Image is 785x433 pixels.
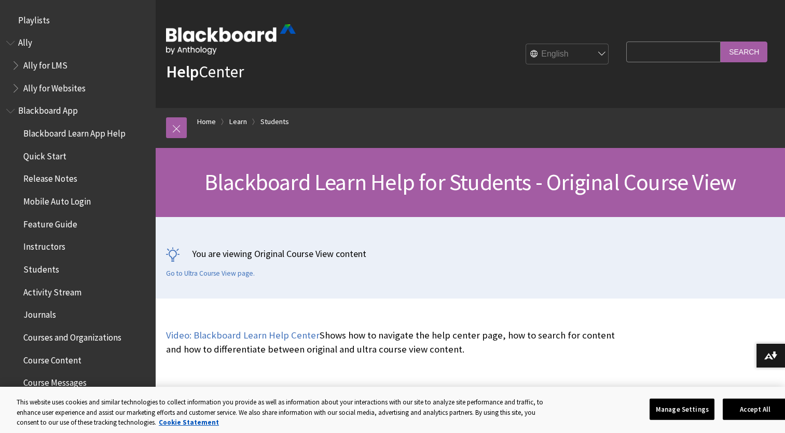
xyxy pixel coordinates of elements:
[166,329,320,342] a: Video: Blackboard Learn Help Center
[23,238,65,252] span: Instructors
[23,79,86,93] span: Ally for Websites
[23,306,56,320] span: Journals
[204,168,736,196] span: Blackboard Learn Help for Students - Original Course View
[23,57,67,71] span: Ally for LMS
[23,170,77,184] span: Release Notes
[166,247,775,260] p: You are viewing Original Course View content
[721,42,767,62] input: Search
[23,147,66,161] span: Quick Start
[18,102,78,116] span: Blackboard App
[23,261,59,275] span: Students
[23,329,121,343] span: Courses and Organizations
[166,61,199,82] strong: Help
[526,44,609,65] select: Site Language Selector
[166,269,255,278] a: Go to Ultra Course View page.
[650,398,714,420] button: Manage Settings
[166,329,621,356] p: Shows how to navigate the help center page, how to search for content and how to differentiate be...
[23,351,81,366] span: Course Content
[23,125,126,139] span: Blackboard Learn App Help
[23,193,91,207] span: Mobile Auto Login
[23,374,87,388] span: Course Messages
[17,397,549,428] div: This website uses cookies and similar technologies to collect information you provide as well as ...
[229,115,247,128] a: Learn
[197,115,216,128] a: Home
[6,11,149,29] nav: Book outline for Playlists
[159,418,219,427] a: More information about your privacy, opens in a new tab
[18,34,32,48] span: Ally
[18,11,50,25] span: Playlists
[6,34,149,97] nav: Book outline for Anthology Ally Help
[23,283,81,297] span: Activity Stream
[166,24,296,55] img: Blackboard by Anthology
[23,215,77,229] span: Feature Guide
[166,61,244,82] a: HelpCenter
[260,115,289,128] a: Students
